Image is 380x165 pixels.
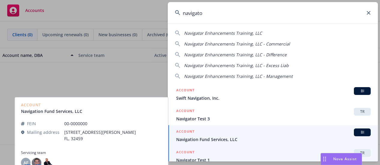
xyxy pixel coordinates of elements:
[176,108,195,115] h5: ACCOUNT
[321,153,362,165] button: Nova Assist
[333,156,357,161] span: Nova Assist
[184,73,293,79] span: Navigator Enhancements Training, LLC - Management
[176,136,371,143] span: Navigation Fund Services, LLC
[176,149,195,156] h5: ACCOUNT
[176,95,371,101] span: Swift Navigation, Inc.
[184,52,287,57] span: Navigator Enhancements Training, LLC - Difference
[321,153,328,165] div: Drag to move
[184,30,262,36] span: Navigator Enhancements Training, LLC
[184,41,290,47] span: Navigator Enhancements Training, LLC - Commercial
[184,63,289,68] span: Navigator Enhancements Training, LLC - Excess Liab
[356,150,368,156] span: TR
[176,87,195,94] h5: ACCOUNT
[356,109,368,114] span: TR
[356,130,368,135] span: BI
[168,105,378,125] a: ACCOUNTTRNavigator Test 3
[176,128,195,136] h5: ACCOUNT
[176,116,371,122] span: Navigator Test 3
[176,157,371,163] span: Navigator Test 1
[168,84,378,105] a: ACCOUNTBISwift Navigation, Inc.
[168,2,378,24] input: Search...
[168,125,378,146] a: ACCOUNTBINavigation Fund Services, LLC
[356,88,368,94] span: BI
